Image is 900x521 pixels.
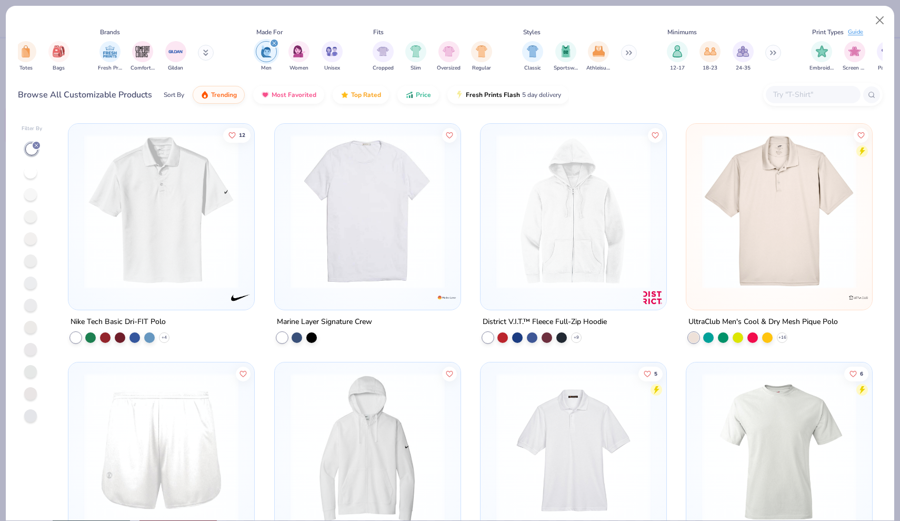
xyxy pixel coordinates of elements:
button: Most Favorited [253,86,324,104]
div: filter for Unisex [322,41,343,72]
div: Filter By [22,125,43,133]
button: filter button [586,41,611,72]
img: Sportswear Image [560,45,572,57]
span: Oversized [437,64,461,72]
img: Nike logo [231,287,252,308]
div: filter for Sportswear [554,41,578,72]
div: filter for Embroidery [809,41,834,72]
button: Like [442,366,456,381]
div: Sort By [164,90,184,100]
div: Styles [523,27,541,37]
span: Classic [524,64,541,72]
div: Made For [256,27,283,37]
img: TopRated.gif [341,91,349,99]
button: filter button [437,41,461,72]
img: Slim Image [410,45,422,57]
button: Like [442,128,456,143]
img: 898324d2-7dcb-4575-b35a-d49b7da441bc [79,134,244,289]
span: Slim [411,64,421,72]
div: Browse All Customizable Products [18,89,152,101]
span: Top Rated [351,91,381,99]
img: Classic Image [527,45,539,57]
span: 6 [860,371,863,376]
button: filter button [843,41,867,72]
button: filter button [405,41,426,72]
img: Bags Image [53,45,64,57]
span: 5 [654,371,657,376]
img: Regular Image [476,45,488,57]
span: + 9 [574,335,579,341]
button: filter button [699,41,721,72]
div: filter for Bags [48,41,69,72]
button: filter button [48,41,69,72]
button: filter button [131,41,155,72]
img: a2d39fc6-9000-4883-b260-95c0235dbe20 [491,134,656,289]
span: 5 day delivery [522,89,561,101]
img: 307a34df-5887-46f5-b813-24ea990b8bd8 [450,134,615,289]
span: Most Favorited [272,91,316,99]
img: trending.gif [201,91,209,99]
span: 24-35 [736,64,751,72]
span: Cropped [373,64,394,72]
button: filter button [667,41,688,72]
button: Like [223,128,251,143]
button: filter button [877,41,898,72]
div: filter for Men [256,41,277,72]
img: flash.gif [455,91,464,99]
div: filter for Regular [471,41,492,72]
span: 12 [239,133,245,138]
button: filter button [322,41,343,72]
button: filter button [15,41,36,72]
div: filter for Oversized [437,41,461,72]
span: Gildan [168,64,183,72]
span: Fresh Prints [98,64,122,72]
div: filter for 24-35 [733,41,754,72]
span: Men [261,64,272,72]
button: filter button [165,41,186,72]
div: filter for Cropped [373,41,394,72]
button: Fresh Prints Flash5 day delivery [447,86,569,104]
span: 18-23 [703,64,717,72]
button: Like [638,366,663,381]
span: Price [416,91,431,99]
span: Regular [472,64,491,72]
button: Like [854,128,868,143]
div: filter for Fresh Prints [98,41,122,72]
div: filter for Slim [405,41,426,72]
img: bbd4720f-5873-4445-a765-f6c486f5e8c9 [697,134,862,289]
div: filter for Comfort Colors [131,41,155,72]
button: Trending [193,86,245,104]
div: filter for Patches [877,41,898,72]
button: Like [648,128,663,143]
button: filter button [522,41,543,72]
button: filter button [98,41,122,72]
div: Print Types [812,27,844,37]
div: filter for Classic [522,41,543,72]
div: District V.I.T.™ Fleece Full-Zip Hoodie [483,316,607,329]
div: filter for Women [288,41,309,72]
img: 12-17 Image [672,45,683,57]
img: Gildan Image [168,44,184,60]
img: District logo [642,287,663,308]
span: Screen Print [843,64,867,72]
span: Sportswear [554,64,578,72]
button: Like [844,366,868,381]
img: Comfort Colors Image [135,44,151,60]
img: most_fav.gif [261,91,269,99]
div: filter for Screen Print [843,41,867,72]
div: Nike Tech Basic Dri-FIT Polo [71,316,166,329]
div: filter for 18-23 [699,41,721,72]
span: 12-17 [670,64,685,72]
button: filter button [373,41,394,72]
span: + 4 [162,335,167,341]
button: filter button [256,41,277,72]
img: Women Image [293,45,305,57]
span: Comfort Colors [131,64,155,72]
div: Marine Layer Signature Crew [277,316,372,329]
div: filter for 12-17 [667,41,688,72]
button: filter button [288,41,309,72]
span: Fresh Prints Flash [466,91,520,99]
img: Fresh Prints Image [102,44,118,60]
img: Oversized Image [443,45,455,57]
span: Bags [53,64,65,72]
